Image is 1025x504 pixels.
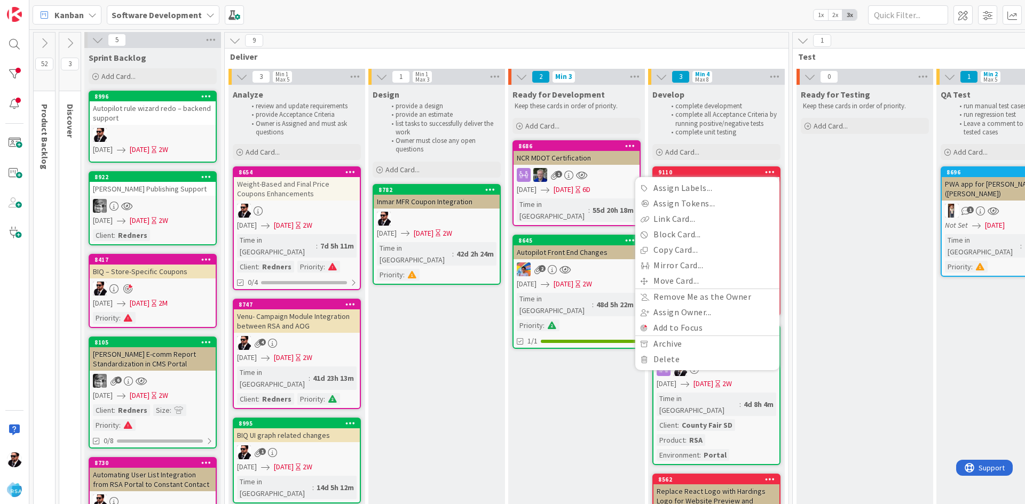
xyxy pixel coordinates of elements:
a: 8922[PERSON_NAME] Publishing SupportKS[DATE][DATE]2WClient:Redners [89,171,217,245]
div: Priority [945,261,971,273]
div: 8417BIQ – Store-Specific Coupons [90,255,216,278]
span: : [677,419,679,431]
span: : [312,482,314,493]
div: 8730Automating User List Integration from RSA Portal to Constant Contact [90,458,216,491]
div: Priority [297,261,324,273]
span: : [699,449,701,461]
span: 1 [259,448,266,455]
span: 6 [115,377,122,383]
div: Autopilot Front End Changes [514,245,640,259]
span: : [685,434,687,446]
img: AC [93,128,107,142]
span: : [739,398,741,410]
span: 1 [813,34,831,47]
span: Support [22,2,49,14]
div: Client [237,261,258,273]
img: AC [237,204,251,218]
span: : [403,269,405,281]
span: 1 [960,70,978,83]
div: 8747Venu- Campaign Module Integration between RSA and AOG [234,300,360,333]
a: Assign Tokens... [635,196,779,211]
div: Automating User List Integration from RSA Portal to Constant Contact [90,468,216,491]
div: 8995 [234,419,360,428]
img: JK [517,262,531,276]
span: [DATE] [657,378,676,389]
li: Owner is Assigned and must ask questions [246,119,359,137]
span: Product Backlog [40,104,50,170]
span: : [971,261,973,273]
div: 2M [159,298,168,309]
span: Add Card... [525,121,559,131]
div: Portal [701,449,729,461]
div: Size [153,404,170,416]
div: 8782 [379,186,500,194]
div: 9110Assign Labels...Assign Tokens...Link Card...Block Card...Copy Card...Mirror Card...Move Card.... [653,167,779,210]
span: : [452,248,454,260]
a: Add to Focus [635,320,779,335]
div: Client [237,393,258,405]
div: Priority [297,393,324,405]
a: 9094Support Maintenance - 304777- County Fair SDAC[DATE][DATE]2WTime in [GEOGRAPHIC_DATA]:4d 8h 4... [652,325,780,465]
div: 8645 [518,237,640,244]
div: Time in [GEOGRAPHIC_DATA] [237,366,309,390]
div: Priority [517,319,543,331]
span: 3 [672,70,690,83]
div: [PERSON_NAME] Publishing Support [90,182,216,196]
span: [DATE] [237,461,257,473]
span: Add Card... [665,147,699,157]
div: 9110 [658,169,779,176]
span: : [592,299,594,310]
div: AC [234,336,360,350]
div: Redners [115,229,150,241]
div: County Fair SD [679,419,735,431]
div: Time in [GEOGRAPHIC_DATA] [237,234,316,258]
div: 8105 [90,338,216,347]
div: 8562 [653,475,779,484]
div: 8995BIQ UI graph related changes [234,419,360,442]
div: 8686 [514,141,640,151]
li: provide a design [385,102,499,110]
div: 2W [582,278,592,290]
div: Max 3 [415,77,429,82]
div: KS [90,374,216,388]
span: : [543,319,545,331]
span: [DATE] [517,184,537,195]
div: 8922 [94,173,216,181]
span: [DATE] [93,298,113,309]
div: Time in [GEOGRAPHIC_DATA] [657,393,739,416]
div: Time in [GEOGRAPHIC_DATA] [377,242,452,266]
div: 7d 5h 11m [318,240,357,252]
img: avatar [7,482,22,497]
div: Priority [93,312,119,324]
a: 8686NCR MDOT CertificationRT[DATE][DATE]6DTime in [GEOGRAPHIC_DATA]:55d 20h 18m [512,140,641,226]
a: 8782Inmar MFR Coupon IntegrationAC[DATE][DATE]2WTime in [GEOGRAPHIC_DATA]:42d 2h 24mPriority: [373,184,501,285]
img: SK [945,204,959,218]
span: 1 [967,206,974,213]
span: 3x [842,10,857,20]
img: AC [93,282,107,295]
div: KS [90,199,216,213]
div: 8747 [234,300,360,309]
div: 8747 [239,301,360,308]
div: 9110Assign Labels...Assign Tokens...Link Card...Block Card...Copy Card...Mirror Card...Move Card.... [653,167,779,177]
div: [PERSON_NAME] E-comm Report Standardization in CMS Portal [90,347,216,371]
a: Assign Owner... [635,305,779,320]
li: review and update requirements [246,102,359,110]
div: 2W [303,461,312,473]
div: Redners [259,261,294,273]
span: 0/4 [248,277,258,288]
span: : [119,312,121,324]
div: 8922 [90,172,216,182]
span: 0/8 [104,435,114,446]
span: [DATE] [693,378,713,389]
span: [DATE] [130,215,149,226]
div: Min 2 [983,71,998,77]
div: 8654 [234,167,360,177]
span: [DATE] [414,228,433,239]
div: RSA [687,434,705,446]
span: [DATE] [93,390,113,401]
div: 8105 [94,339,216,346]
div: 8562 [658,476,779,483]
li: provide Acceptance Criteria [246,110,359,119]
div: Time in [GEOGRAPHIC_DATA] [517,198,588,222]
